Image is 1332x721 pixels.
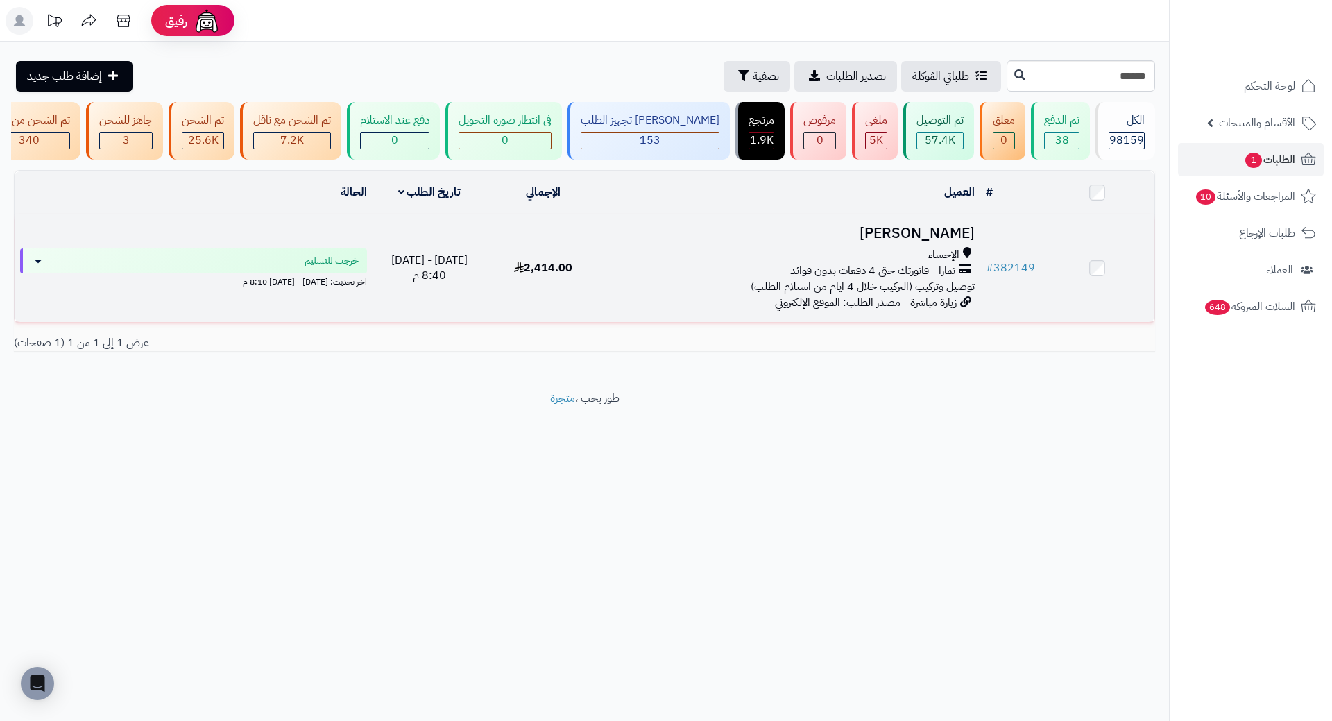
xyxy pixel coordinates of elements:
a: العملاء [1178,253,1324,287]
div: اخر تحديث: [DATE] - [DATE] 8:10 م [20,273,367,288]
span: طلبات الإرجاع [1239,223,1295,243]
span: # [986,260,993,276]
button: تصفية [724,61,790,92]
a: المراجعات والأسئلة10 [1178,180,1324,213]
span: طلباتي المُوكلة [912,68,969,85]
a: طلبات الإرجاع [1178,217,1324,250]
a: الحالة [341,184,367,201]
a: متجرة [550,390,575,407]
span: 5K [869,132,883,149]
a: #382149 [986,260,1035,276]
span: 38 [1055,132,1069,149]
a: [PERSON_NAME] تجهيز الطلب 153 [565,102,733,160]
span: 1 [1245,153,1262,168]
span: 648 [1205,300,1231,315]
span: رفيق [165,12,187,29]
div: 5030 [866,133,887,149]
span: 57.4K [925,132,955,149]
span: 7.2K [280,132,304,149]
div: في انتظار صورة التحويل [459,112,552,128]
a: لوحة التحكم [1178,69,1324,103]
div: مرتجع [749,112,774,128]
span: توصيل وتركيب (التركيب خلال 4 ايام من استلام الطلب) [751,278,975,295]
span: تصدير الطلبات [826,68,886,85]
span: الإحساء [928,247,959,263]
span: [DATE] - [DATE] 8:40 م [391,252,468,285]
div: تم الشحن مع ناقل [253,112,331,128]
span: العملاء [1266,260,1293,280]
span: تصفية [753,68,779,85]
a: تاريخ الطلب [398,184,461,201]
a: العميل [944,184,975,201]
div: تم الشحن [182,112,224,128]
div: دفع عند الاستلام [360,112,429,128]
img: logo-2.png [1238,33,1319,62]
a: معلق 0 [977,102,1028,160]
div: 25615 [182,133,223,149]
div: 153 [581,133,719,149]
span: المراجعات والأسئلة [1195,187,1295,206]
div: ملغي [865,112,887,128]
span: السلات المتروكة [1204,297,1295,316]
a: السلات المتروكة648 [1178,290,1324,323]
h3: [PERSON_NAME] [606,226,975,241]
span: 0 [817,132,823,149]
div: الكل [1109,112,1145,128]
span: لوحة التحكم [1244,76,1295,96]
div: Open Intercom Messenger [21,667,54,700]
a: طلباتي المُوكلة [901,61,1001,92]
a: تحديثات المنصة [37,7,71,38]
span: 98159 [1109,132,1144,149]
div: [PERSON_NAME] تجهيز الطلب [581,112,719,128]
span: الأقسام والمنتجات [1219,113,1295,133]
div: 57367 [917,133,963,149]
div: 0 [361,133,429,149]
a: الإجمالي [526,184,561,201]
span: 3 [123,132,130,149]
span: إضافة طلب جديد [27,68,102,85]
span: زيارة مباشرة - مصدر الطلب: الموقع الإلكتروني [775,294,957,311]
a: تم التوصيل 57.4K [900,102,977,160]
div: تم الدفع [1044,112,1079,128]
a: في انتظار صورة التحويل 0 [443,102,565,160]
a: تم الشحن مع ناقل 7.2K [237,102,344,160]
div: 7222 [254,133,330,149]
div: 38 [1045,133,1079,149]
div: معلق [993,112,1015,128]
img: ai-face.png [193,7,221,35]
span: خرجت للتسليم [305,254,359,268]
div: تم التوصيل [916,112,964,128]
span: الطلبات [1244,150,1295,169]
a: مرتجع 1.9K [733,102,787,160]
span: تمارا - فاتورتك حتى 4 دفعات بدون فوائد [790,263,955,279]
a: تم الدفع 38 [1028,102,1093,160]
div: مرفوض [803,112,836,128]
a: إضافة طلب جديد [16,61,133,92]
span: 2,414.00 [514,260,572,276]
a: # [986,184,993,201]
a: الكل98159 [1093,102,1158,160]
a: الطلبات1 [1178,143,1324,176]
span: 0 [1000,132,1007,149]
span: 1.9K [750,132,774,149]
div: 0 [804,133,835,149]
span: 25.6K [188,132,219,149]
a: ملغي 5K [849,102,900,160]
a: جاهز للشحن 3 [83,102,166,160]
a: تصدير الطلبات [794,61,897,92]
span: 0 [502,132,509,149]
span: 340 [19,132,40,149]
div: 0 [459,133,551,149]
div: جاهز للشحن [99,112,153,128]
div: 0 [993,133,1014,149]
span: 153 [640,132,660,149]
a: تم الشحن 25.6K [166,102,237,160]
div: عرض 1 إلى 1 من 1 (1 صفحات) [3,335,585,351]
span: 10 [1196,189,1216,205]
div: 3 [100,133,152,149]
div: 1871 [749,133,774,149]
span: 0 [391,132,398,149]
a: مرفوض 0 [787,102,849,160]
a: دفع عند الاستلام 0 [344,102,443,160]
